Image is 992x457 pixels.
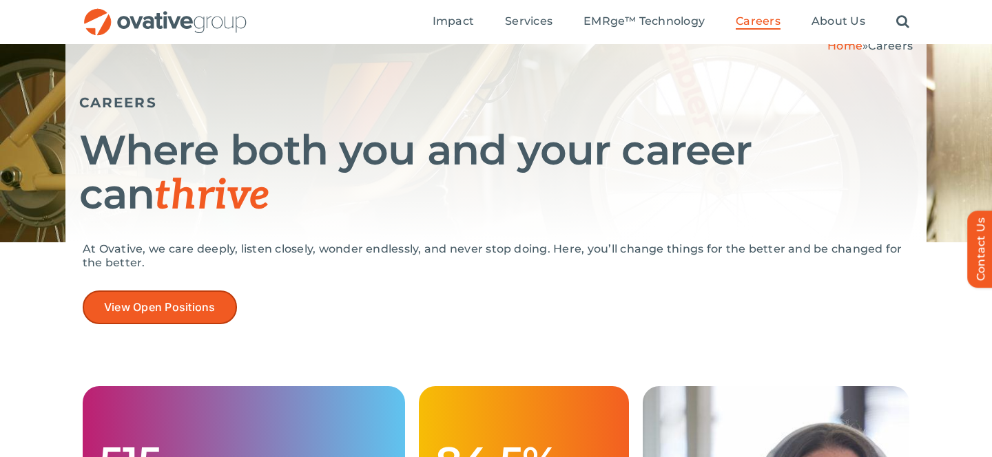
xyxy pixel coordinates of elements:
[83,290,237,324] a: View Open Positions
[83,7,248,20] a: OG_Full_horizontal_RGB
[505,14,552,28] span: Services
[736,14,781,28] span: Careers
[154,171,269,221] span: thrive
[79,94,913,111] h5: CAREERS
[79,128,913,218] h1: Where both you and your career can
[827,39,862,52] a: Home
[896,14,909,30] a: Search
[83,242,909,270] p: At Ovative, we care deeply, listen closely, wonder endlessly, and never stop doing. Here, you’ll ...
[812,14,865,28] span: About Us
[827,39,913,52] span: »
[583,14,705,28] span: EMRge™ Technology
[433,14,474,28] span: Impact
[433,14,474,30] a: Impact
[868,39,913,52] span: Careers
[812,14,865,30] a: About Us
[583,14,705,30] a: EMRge™ Technology
[104,301,216,314] span: View Open Positions
[736,14,781,30] a: Careers
[505,14,552,30] a: Services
